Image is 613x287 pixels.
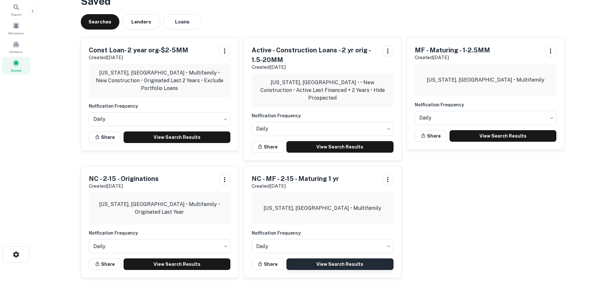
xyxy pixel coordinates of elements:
[257,79,388,102] p: [US_STATE], [GEOGRAPHIC_DATA] • • New Construction • Active Last Financed + 2 Years • Hide Prospe...
[581,236,613,266] iframe: Chat Widget
[252,237,394,255] div: Without label
[89,258,121,270] button: Share
[264,204,381,212] p: [US_STATE], [GEOGRAPHIC_DATA] • Multifamily
[415,130,447,142] button: Share
[11,68,21,73] span: Saved
[415,109,557,127] div: Without label
[89,174,159,184] h5: NC - 2-15 - Originations
[89,45,188,55] h5: Const Loan- 2 year org-$2-5MM
[286,141,394,153] a: View Search Results
[11,12,22,17] span: Search
[252,141,284,153] button: Share
[122,14,161,30] button: Lenders
[450,130,557,142] a: View Search Results
[252,112,394,119] h6: Notfication Frequency
[252,45,377,65] h5: Active - Construction Loans - 2 yr orig - 1.5-20MM
[2,1,30,18] a: Search
[89,182,159,190] p: Created [DATE]
[81,14,119,30] button: Searches
[89,103,231,110] h6: Notfication Frequency
[10,49,23,54] span: Contacts
[124,131,231,143] a: View Search Results
[2,57,30,74] a: Saved
[415,54,490,61] p: Created [DATE]
[163,14,202,30] button: Loans
[415,101,557,108] h6: Notfication Frequency
[124,258,231,270] a: View Search Results
[286,258,394,270] a: View Search Results
[94,201,226,216] p: [US_STATE], [GEOGRAPHIC_DATA] • Multifamily • Originated Last Year
[89,131,121,143] button: Share
[94,69,226,92] p: [US_STATE], [GEOGRAPHIC_DATA] • Multifamily • New Construction • Originated Last 2 Years • Exclud...
[89,54,188,61] p: Created [DATE]
[89,229,231,237] h6: Notfication Frequency
[8,31,24,36] span: Borrowers
[252,174,339,184] h5: NC - MF - 2-15 - Maturing 1 yr
[252,258,284,270] button: Share
[89,237,231,255] div: Without label
[252,229,394,237] h6: Notfication Frequency
[252,182,339,190] p: Created [DATE]
[252,120,394,138] div: Without label
[89,110,231,128] div: Without label
[427,76,544,84] p: [US_STATE], [GEOGRAPHIC_DATA] • Multifamily
[415,45,490,55] h5: MF - Maturing - 1-2.5MM
[2,38,30,56] a: Contacts
[2,20,30,37] a: Borrowers
[252,63,377,71] p: Created [DATE]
